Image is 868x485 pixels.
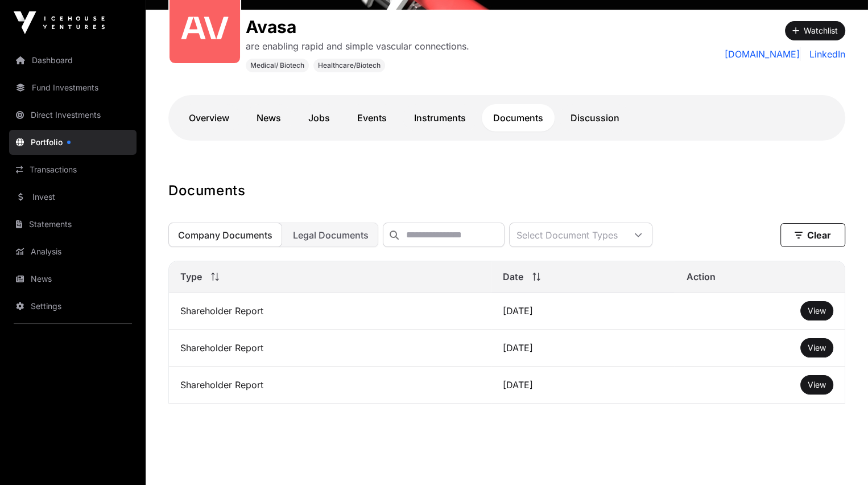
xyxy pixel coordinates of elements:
a: View [808,342,826,354]
a: Fund Investments [9,75,137,100]
iframe: Chat Widget [811,430,868,485]
button: View [800,338,833,357]
td: Shareholder Report [169,293,491,330]
button: Clear [780,223,845,247]
span: Company Documents [178,229,272,241]
a: Settings [9,294,137,319]
td: Shareholder Report [169,330,491,367]
td: [DATE] [491,330,675,367]
a: Portfolio [9,130,137,155]
a: Transactions [9,157,137,182]
nav: Tabs [177,104,836,131]
a: View [808,305,826,317]
span: Type [180,270,202,283]
span: Medical/ Biotech [250,61,304,70]
a: Discussion [559,104,631,131]
button: View [800,301,833,320]
button: View [800,375,833,394]
p: are enabling rapid and simple vascular connections. [246,39,469,53]
span: View [808,306,826,315]
span: Legal Documents [293,229,369,241]
a: LinkedIn [805,47,845,61]
a: Documents [482,104,555,131]
h1: Avasa [246,17,469,37]
a: Statements [9,212,137,237]
button: Watchlist [785,21,845,40]
span: Date [503,270,523,283]
span: View [808,380,826,389]
a: View [808,379,826,391]
a: News [245,104,292,131]
a: [DOMAIN_NAME] [725,47,800,61]
span: Healthcare/Biotech [318,61,381,70]
td: [DATE] [491,367,675,404]
td: [DATE] [491,293,675,330]
a: Jobs [297,104,341,131]
a: Invest [9,184,137,209]
div: Select Document Types [510,223,625,246]
span: Action [686,270,715,283]
button: Legal Documents [283,223,378,247]
td: Shareholder Report [169,367,491,404]
img: Icehouse Ventures Logo [14,11,105,34]
span: View [808,343,826,352]
a: Instruments [403,104,477,131]
a: News [9,266,137,291]
button: Company Documents [168,223,282,247]
a: Direct Investments [9,102,137,128]
a: Dashboard [9,48,137,73]
a: Analysis [9,239,137,264]
h1: Documents [168,182,845,200]
a: Overview [177,104,241,131]
a: Events [346,104,398,131]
